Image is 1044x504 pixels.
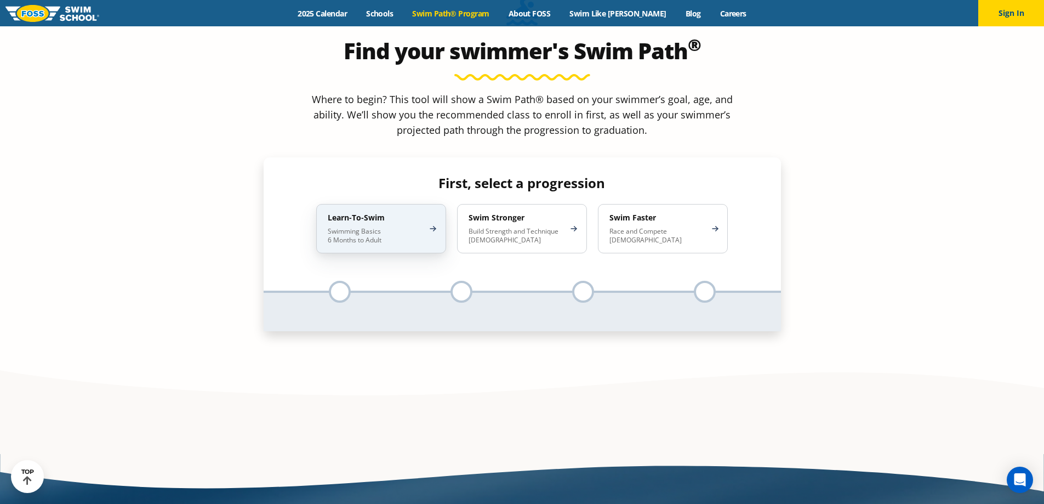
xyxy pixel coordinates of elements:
[560,8,676,19] a: Swim Like [PERSON_NAME]
[403,8,499,19] a: Swim Path® Program
[469,227,564,245] p: Build Strength and Technique [DEMOGRAPHIC_DATA]
[609,213,705,223] h4: Swim Faster
[328,213,424,223] h4: Learn-To-Swim
[688,33,701,56] sup: ®
[710,8,756,19] a: Careers
[307,92,737,138] p: Where to begin? This tool will show a Swim Path® based on your swimmer’s goal, age, and ability. ...
[469,213,564,223] h4: Swim Stronger
[357,8,403,19] a: Schools
[264,38,781,64] h2: Find your swimmer's Swim Path
[21,468,34,485] div: TOP
[328,227,424,245] p: Swimming Basics 6 Months to Adult
[676,8,710,19] a: Blog
[288,8,357,19] a: 2025 Calendar
[307,175,737,191] h4: First, select a progression
[1007,467,1033,493] div: Open Intercom Messenger
[499,8,560,19] a: About FOSS
[5,5,99,22] img: FOSS Swim School Logo
[609,227,705,245] p: Race and Compete [DEMOGRAPHIC_DATA]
